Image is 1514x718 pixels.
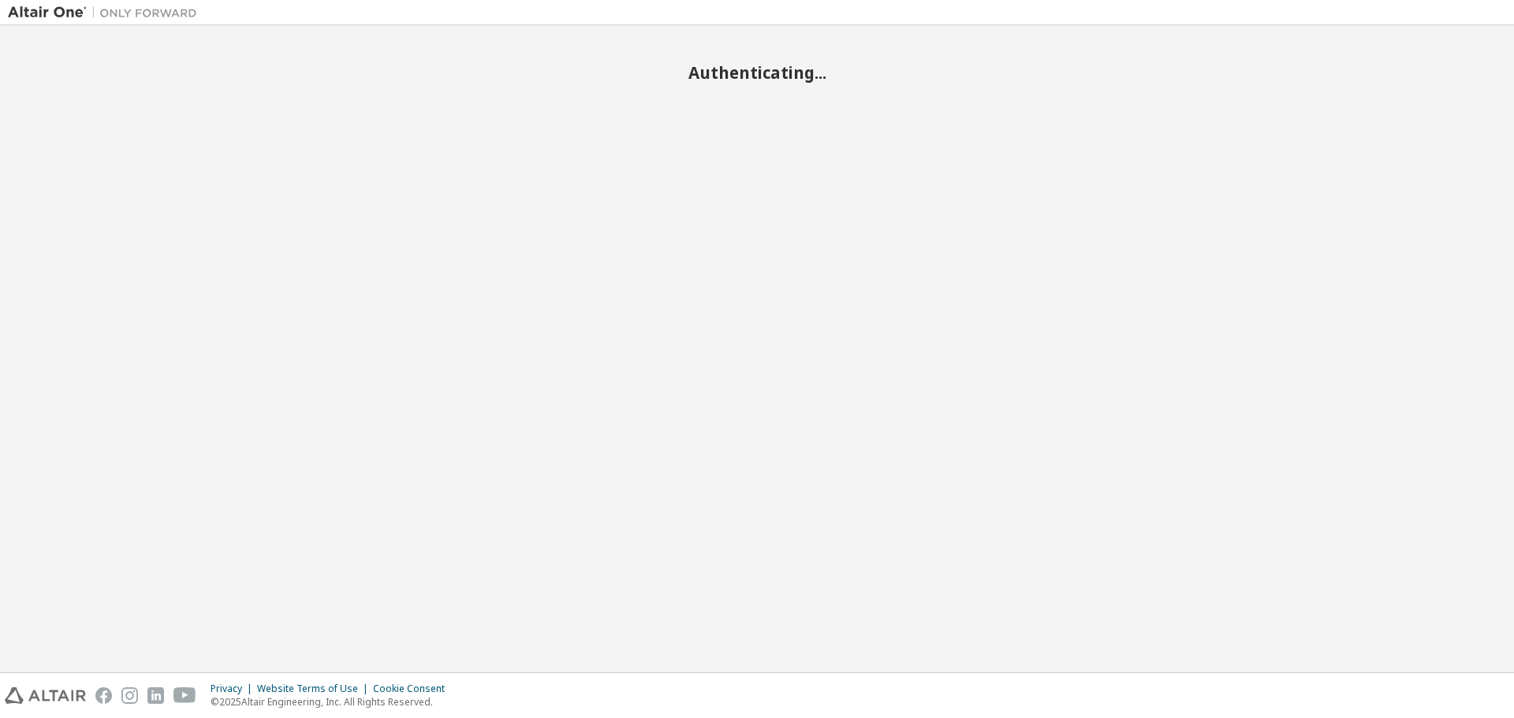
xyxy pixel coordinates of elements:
div: Cookie Consent [373,683,454,695]
img: linkedin.svg [147,687,164,704]
div: Website Terms of Use [257,683,373,695]
p: © 2025 Altair Engineering, Inc. All Rights Reserved. [211,695,454,709]
div: Privacy [211,683,257,695]
img: youtube.svg [173,687,196,704]
img: altair_logo.svg [5,687,86,704]
h2: Authenticating... [8,62,1506,83]
img: instagram.svg [121,687,138,704]
img: facebook.svg [95,687,112,704]
img: Altair One [8,5,205,20]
